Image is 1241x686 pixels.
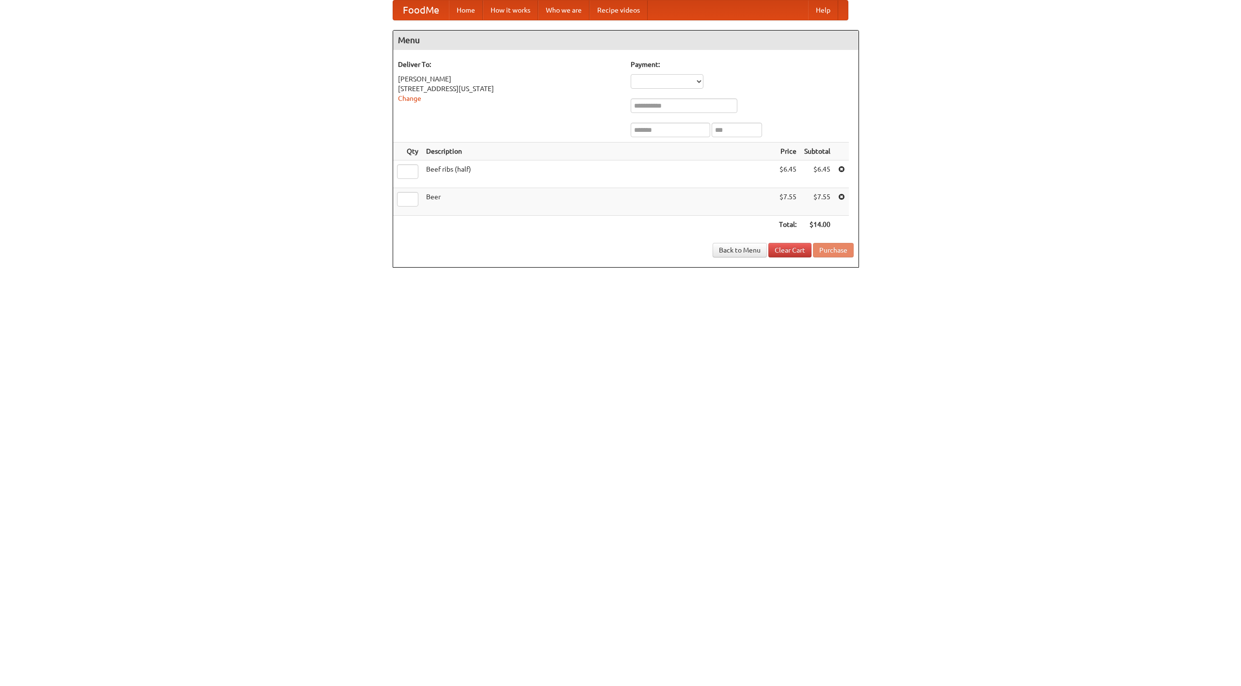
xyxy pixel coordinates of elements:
a: Help [808,0,838,20]
td: Beef ribs (half) [422,160,775,188]
a: How it works [483,0,538,20]
h4: Menu [393,31,859,50]
a: FoodMe [393,0,449,20]
th: Qty [393,143,422,160]
a: Who we are [538,0,589,20]
div: [PERSON_NAME] [398,74,621,84]
a: Clear Cart [768,243,811,257]
h5: Payment: [631,60,854,69]
td: Beer [422,188,775,216]
button: Purchase [813,243,854,257]
th: $14.00 [800,216,834,234]
td: $7.55 [775,188,800,216]
td: $6.45 [800,160,834,188]
td: $7.55 [800,188,834,216]
td: $6.45 [775,160,800,188]
h5: Deliver To: [398,60,621,69]
a: Home [449,0,483,20]
th: Description [422,143,775,160]
a: Change [398,95,421,102]
div: [STREET_ADDRESS][US_STATE] [398,84,621,94]
th: Total: [775,216,800,234]
a: Recipe videos [589,0,648,20]
th: Subtotal [800,143,834,160]
a: Back to Menu [713,243,767,257]
th: Price [775,143,800,160]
